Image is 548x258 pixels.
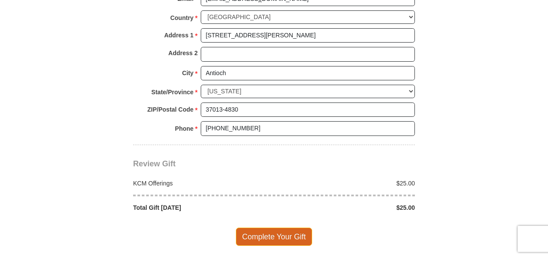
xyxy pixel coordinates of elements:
div: Total Gift [DATE] [129,203,274,212]
div: $25.00 [274,203,420,212]
strong: City [182,67,193,79]
strong: Address 1 [164,29,194,41]
div: $25.00 [274,179,420,188]
div: KCM Offerings [129,179,274,188]
strong: Country [170,12,194,24]
span: Review Gift [133,159,176,168]
strong: Address 2 [168,47,198,59]
span: Complete Your Gift [236,228,313,246]
strong: State/Province [151,86,193,98]
strong: ZIP/Postal Code [147,103,194,116]
strong: Phone [175,122,194,135]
